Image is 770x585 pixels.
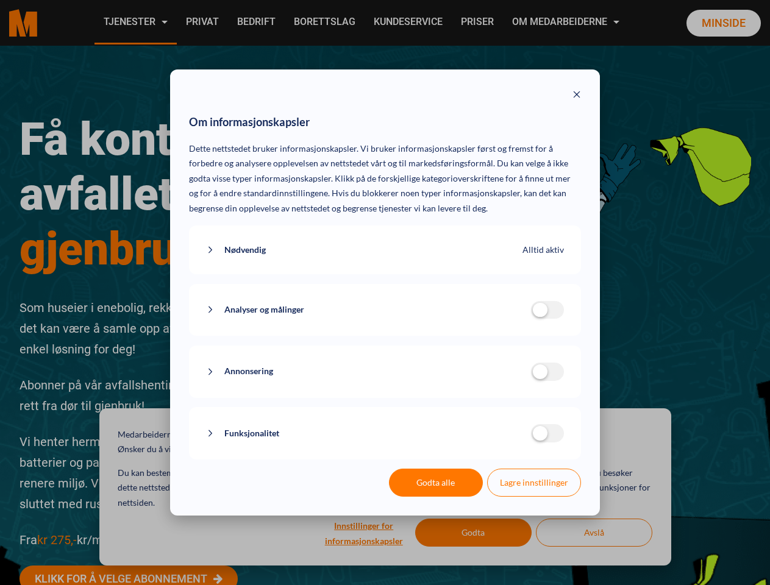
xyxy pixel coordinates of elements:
[224,243,266,258] span: Nødvendig
[389,469,483,497] button: Godta alle
[224,302,304,317] span: Analyser og målinger
[189,141,581,216] p: Dette nettstedet bruker informasjonskapsler. Vi bruker informasjonskapsler først og fremst for å ...
[206,426,531,441] button: Funksjonalitet
[206,302,531,317] button: Analyser og målinger
[206,243,522,258] button: Nødvendig
[487,469,581,497] button: Lagre innstillinger
[572,88,581,104] button: Close modal
[224,364,273,379] span: Annonsering
[206,364,531,379] button: Annonsering
[522,243,564,258] span: Alltid aktiv
[189,113,310,132] span: Om informasjonskapsler
[224,426,279,441] span: Funksjonalitet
